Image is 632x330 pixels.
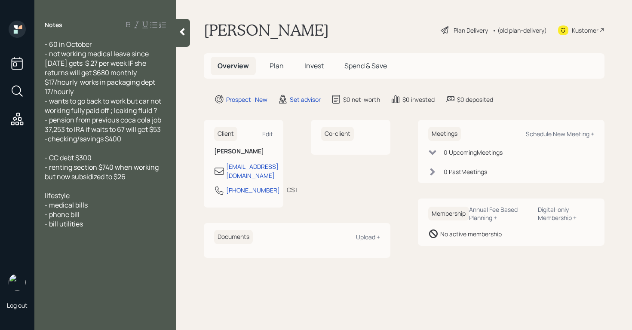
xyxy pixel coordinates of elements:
[428,127,461,141] h6: Meetings
[454,26,488,35] div: Plan Delivery
[45,191,70,200] span: lifestyle
[572,26,598,35] div: Kustomer
[538,205,594,222] div: Digital-only Membership +
[304,61,324,70] span: Invest
[469,205,531,222] div: Annual Fee Based Planning +
[45,200,88,210] span: - medical bills
[45,134,121,144] span: -checking/savings $400
[45,96,163,115] span: - wants to go back to work but car not working fully paid off ; leaking fluid ?
[214,148,273,155] h6: [PERSON_NAME]
[204,21,329,40] h1: [PERSON_NAME]
[45,115,163,134] span: - pension from previous coca cola job 37,253 to IRA if waits to 67 will get $53
[226,162,279,180] div: [EMAIL_ADDRESS][DOMAIN_NAME]
[45,21,62,29] label: Notes
[9,274,26,291] img: retirable_logo.png
[428,207,469,221] h6: Membership
[214,127,237,141] h6: Client
[226,186,280,195] div: [PHONE_NUMBER]
[45,210,80,219] span: - phone bill
[440,229,502,238] div: No active membership
[444,148,503,157] div: 0 Upcoming Meeting s
[45,219,83,229] span: - bill utilities
[262,130,273,138] div: Edit
[45,40,92,49] span: - 60 in October
[7,301,28,309] div: Log out
[218,61,249,70] span: Overview
[287,185,298,194] div: CST
[444,167,487,176] div: 0 Past Meeting s
[344,61,387,70] span: Spend & Save
[45,162,160,181] span: - renting section $740 when working but now subsidized to $26
[226,95,267,104] div: Prospect · New
[356,233,380,241] div: Upload +
[45,49,156,96] span: - not working medical leave since [DATE] gets $ 27 per week IF she returns will get $680 monthly ...
[526,130,594,138] div: Schedule New Meeting +
[290,95,321,104] div: Set advisor
[270,61,284,70] span: Plan
[321,127,354,141] h6: Co-client
[402,95,435,104] div: $0 invested
[343,95,380,104] div: $0 net-worth
[214,230,253,244] h6: Documents
[45,153,92,162] span: - CC debt $300
[492,26,547,35] div: • (old plan-delivery)
[457,95,493,104] div: $0 deposited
